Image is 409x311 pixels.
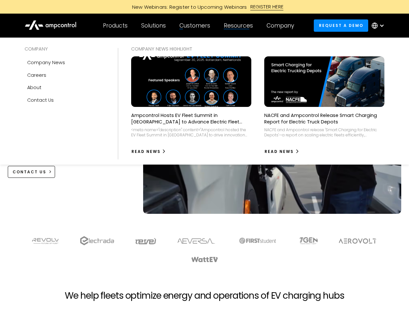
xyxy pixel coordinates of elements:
[27,84,41,91] div: About
[179,22,210,29] div: Customers
[65,290,344,301] h2: We help fleets optimize energy and operations of EV charging hubs
[13,169,46,175] div: CONTACT US
[267,22,294,29] div: Company
[338,238,377,244] img: Aerovolt Logo
[131,146,166,157] a: Read News
[264,112,384,125] p: NACFE and Ampcontrol Release Smart Charging Report for Electric Truck Depots
[224,22,253,29] div: Resources
[131,127,251,137] div: <meta name="description" content="Ampcontrol hosted the EV Fleet Summit in [GEOGRAPHIC_DATA] to d...
[8,166,55,178] a: CONTACT US
[25,56,105,69] a: Company news
[141,22,166,29] div: Solutions
[264,127,384,137] div: NACFE and Ampcontrol release 'Smart Charging for Electric Depots'—a report on scaling electric fl...
[25,69,105,81] a: Careers
[126,4,250,10] div: New Webinars: Register to Upcoming Webinars
[27,97,54,104] div: Contact Us
[191,257,218,262] img: WattEV logo
[59,3,350,10] a: New Webinars: Register to Upcoming WebinarsREGISTER HERE
[103,22,128,29] div: Products
[25,94,105,106] a: Contact Us
[80,236,114,245] img: electrada logo
[27,72,46,79] div: Careers
[314,19,368,31] a: Request a demo
[25,45,105,52] div: COMPANY
[131,45,385,52] div: COMPANY NEWS Highlight
[131,112,251,125] p: Ampcontrol Hosts EV Fleet Summit in [GEOGRAPHIC_DATA] to Advance Electric Fleet Management in [GE...
[265,149,294,155] div: Read News
[27,59,65,66] div: Company news
[25,81,105,94] a: About
[131,149,161,155] div: Read News
[250,3,284,10] div: REGISTER HERE
[264,146,300,157] a: Read News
